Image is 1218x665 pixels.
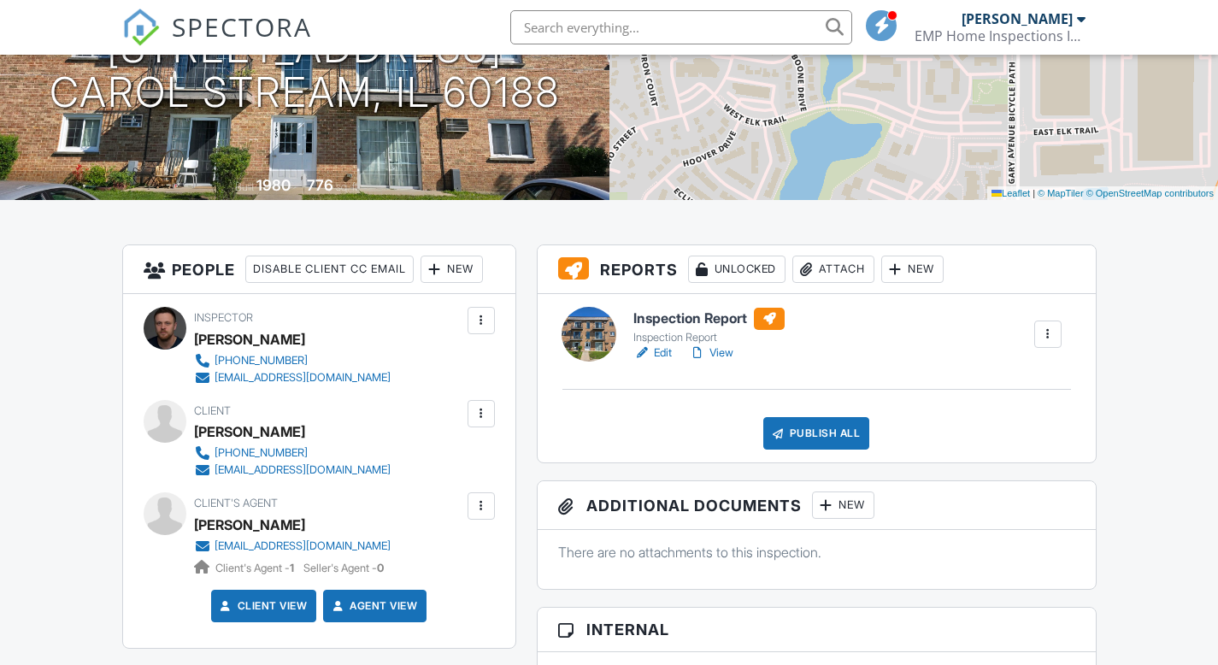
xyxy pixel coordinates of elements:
span: Built [235,180,254,193]
a: [PHONE_NUMBER] [194,444,391,462]
h3: Internal [538,608,1096,652]
h3: Additional Documents [538,481,1096,530]
span: SPECTORA [172,9,312,44]
div: [PERSON_NAME] [962,10,1073,27]
a: [PERSON_NAME] [194,512,305,538]
div: [PHONE_NUMBER] [215,354,308,368]
a: [EMAIL_ADDRESS][DOMAIN_NAME] [194,538,391,555]
a: Inspection Report Inspection Report [633,308,785,345]
input: Search everything... [510,10,852,44]
div: New [812,491,874,519]
span: | [1033,188,1035,198]
div: Inspection Report [633,331,785,344]
a: © OpenStreetMap contributors [1086,188,1214,198]
div: Attach [792,256,874,283]
span: Seller's Agent - [303,562,384,574]
div: [EMAIL_ADDRESS][DOMAIN_NAME] [215,371,391,385]
h3: Reports [538,245,1096,294]
span: Client [194,404,231,417]
h1: [STREET_ADDRESS] Carol Stream, IL 60188 [50,26,560,116]
span: Client's Agent - [215,562,297,574]
a: [EMAIL_ADDRESS][DOMAIN_NAME] [194,462,391,479]
div: EMP Home Inspections Inc. [915,27,1086,44]
span: sq. ft. [336,180,360,193]
a: Edit [633,344,672,362]
div: 776 [307,176,333,194]
span: Inspector [194,311,253,324]
a: Leaflet [991,188,1030,198]
p: There are no attachments to this inspection. [558,543,1075,562]
span: Client's Agent [194,497,278,509]
a: Client View [217,597,308,615]
strong: 1 [290,562,294,574]
a: Agent View [329,597,417,615]
img: The Best Home Inspection Software - Spectora [122,9,160,46]
a: View [689,344,733,362]
div: [PHONE_NUMBER] [215,446,308,460]
strong: 0 [377,562,384,574]
div: 1980 [256,176,291,194]
div: New [881,256,944,283]
div: [PERSON_NAME] [194,327,305,352]
h3: People [123,245,515,294]
div: Disable Client CC Email [245,256,414,283]
div: New [421,256,483,283]
a: SPECTORA [122,23,312,59]
div: [PERSON_NAME] [194,419,305,444]
div: Unlocked [688,256,786,283]
a: © MapTiler [1038,188,1084,198]
div: [EMAIL_ADDRESS][DOMAIN_NAME] [215,463,391,477]
div: [EMAIL_ADDRESS][DOMAIN_NAME] [215,539,391,553]
a: [EMAIL_ADDRESS][DOMAIN_NAME] [194,369,391,386]
h6: Inspection Report [633,308,785,330]
div: Publish All [763,417,870,450]
a: [PHONE_NUMBER] [194,352,391,369]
